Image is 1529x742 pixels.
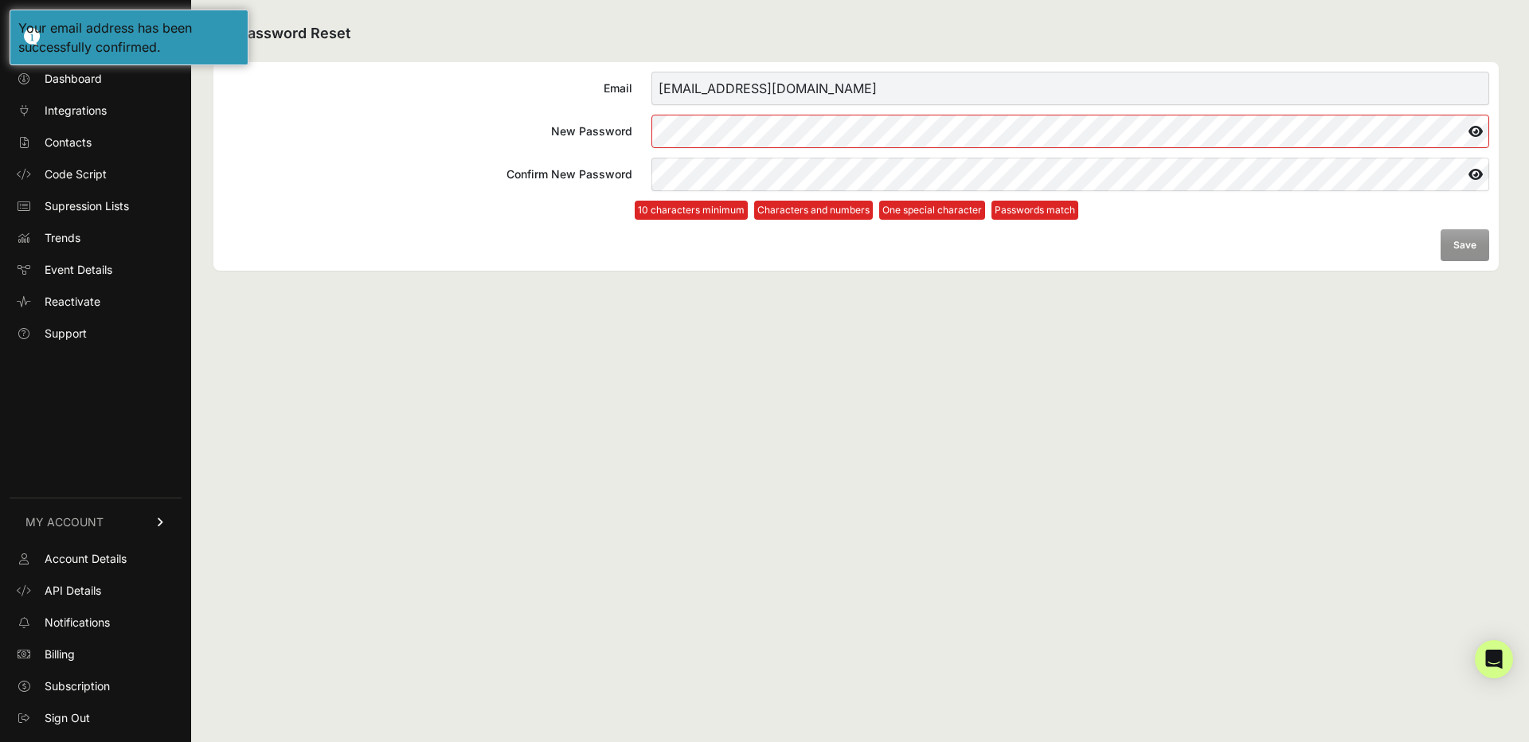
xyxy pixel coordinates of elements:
a: Reactivate [10,289,182,314]
a: Supression Lists [10,193,182,219]
a: Integrations [10,98,182,123]
li: Characters and numbers [754,201,873,220]
span: Subscription [45,678,110,694]
a: MY ACCOUNT [10,498,182,546]
span: Account Details [45,551,127,567]
a: Code Script [10,162,182,187]
span: Event Details [45,262,112,278]
a: Dashboard [10,66,182,92]
span: Integrations [45,103,107,119]
span: MY ACCOUNT [25,514,104,530]
div: Email [223,80,632,96]
li: One special character [879,201,985,220]
a: Contacts [10,130,182,155]
a: Subscription [10,674,182,699]
span: Dashboard [45,71,102,87]
span: Sign Out [45,710,90,726]
li: 10 characters minimum [635,201,748,220]
a: Support [10,321,182,346]
span: Trends [45,230,80,246]
div: New Password [223,123,632,139]
span: Billing [45,646,75,662]
h2: Password Reset [213,22,1499,46]
span: API Details [45,583,101,599]
span: Code Script [45,166,107,182]
a: Account Details [10,546,182,572]
a: API Details [10,578,182,603]
li: Passwords match [991,201,1078,220]
a: Notifications [10,610,182,635]
input: Email [651,72,1489,105]
div: Open Intercom Messenger [1475,640,1513,678]
a: Billing [10,642,182,667]
a: Event Details [10,257,182,283]
a: Trends [10,225,182,251]
span: Contacts [45,135,92,150]
span: Reactivate [45,294,100,310]
span: Supression Lists [45,198,129,214]
a: Sign Out [10,705,182,731]
span: Support [45,326,87,342]
span: Notifications [45,615,110,631]
div: Confirm New Password [223,166,632,182]
input: Confirm New Password [651,158,1489,191]
input: New Password [651,115,1489,148]
div: Your email address has been successfully confirmed. [18,18,240,57]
